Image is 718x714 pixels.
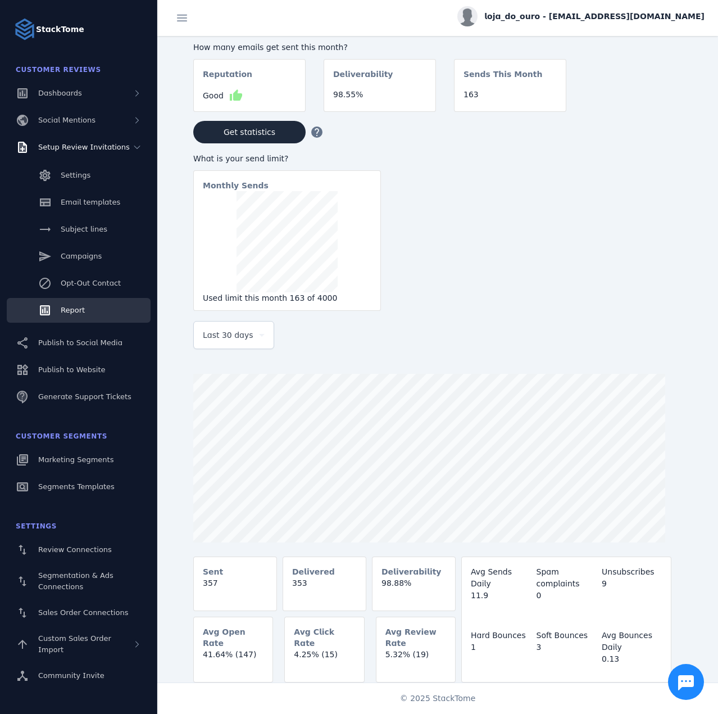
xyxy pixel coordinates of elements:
[7,448,151,472] a: Marketing Segments
[203,626,263,649] mat-card-subtitle: Avg Open Rate
[38,545,112,554] span: Review Connections
[203,90,224,102] span: Good
[602,630,662,653] div: Avg Bounces Daily
[38,455,113,464] span: Marketing Segments
[294,626,355,649] mat-card-subtitle: Avg Click Rate
[7,271,151,296] a: Opt-Out Contact
[38,634,111,654] span: Custom Sales Order Import
[61,198,120,206] span: Email templates
[537,641,597,653] div: 3
[333,69,393,89] mat-card-subtitle: Deliverability
[7,358,151,382] a: Publish to Website
[7,217,151,242] a: Subject lines
[471,641,531,653] div: 1
[602,578,662,590] div: 9
[7,163,151,188] a: Settings
[333,89,426,101] div: 98.55%
[193,153,381,165] div: What is your send limit?
[7,600,151,625] a: Sales Order Connections
[385,626,446,649] mat-card-subtitle: Avg Review Rate
[193,121,306,143] button: Get statistics
[61,171,90,179] span: Settings
[455,89,566,110] mat-card-content: 163
[400,693,476,704] span: © 2025 StackTome
[463,69,542,89] mat-card-subtitle: Sends This Month
[16,66,101,74] span: Customer Reviews
[38,671,104,680] span: Community Invite
[38,365,105,374] span: Publish to Website
[381,566,442,577] mat-card-subtitle: Deliverability
[61,252,102,260] span: Campaigns
[7,190,151,215] a: Email templates
[61,279,121,287] span: Opt-Out Contact
[38,116,96,124] span: Social Mentions
[7,564,151,598] a: Segmentation & Ads Connections
[376,649,455,670] mat-card-content: 5.32% (19)
[61,306,85,314] span: Report
[16,432,107,440] span: Customer Segments
[38,338,122,347] span: Publish to Social Media
[471,590,531,602] div: 11.9
[203,292,371,304] div: Used limit this month 163 of 4000
[7,385,151,409] a: Generate Support Tickets
[7,331,151,355] a: Publish to Social Media
[38,89,82,97] span: Dashboards
[7,475,151,499] a: Segments Templates
[484,11,705,22] span: loja_do_ouro - [EMAIL_ADDRESS][DOMAIN_NAME]
[7,663,151,688] a: Community Invite
[38,392,131,401] span: Generate Support Tickets
[16,522,57,530] span: Settings
[203,566,223,577] mat-card-subtitle: Sent
[283,577,366,598] mat-card-content: 353
[61,225,107,233] span: Subject lines
[13,18,36,40] img: Logo image
[471,630,531,641] div: Hard Bounces
[203,180,269,191] mat-card-subtitle: Monthly Sends
[38,571,113,591] span: Segmentation & Ads Connections
[7,244,151,269] a: Campaigns
[229,89,243,102] mat-icon: thumb_up
[7,537,151,562] a: Review Connections
[38,482,115,491] span: Segments Templates
[602,566,662,578] div: Unsubscribes
[602,653,662,665] div: 0.13
[194,577,276,598] mat-card-content: 357
[224,128,275,136] span: Get statistics
[38,608,128,617] span: Sales Order Connections
[38,143,130,151] span: Setup Review Invitations
[457,6,478,26] img: profile.jpg
[457,6,705,26] button: loja_do_ouro - [EMAIL_ADDRESS][DOMAIN_NAME]
[372,577,455,598] mat-card-content: 98.88%
[292,566,335,577] mat-card-subtitle: Delivered
[36,24,84,35] strong: StackTome
[537,590,597,602] div: 0
[203,69,252,89] mat-card-subtitle: Reputation
[537,566,597,590] div: Spam complaints
[203,328,253,342] span: Last 30 days
[537,630,597,641] div: Soft Bounces
[7,298,151,323] a: Report
[471,566,531,590] div: Avg Sends Daily
[194,649,272,670] mat-card-content: 41.64% (147)
[285,649,363,670] mat-card-content: 4.25% (15)
[193,42,566,53] div: How many emails get sent this month?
